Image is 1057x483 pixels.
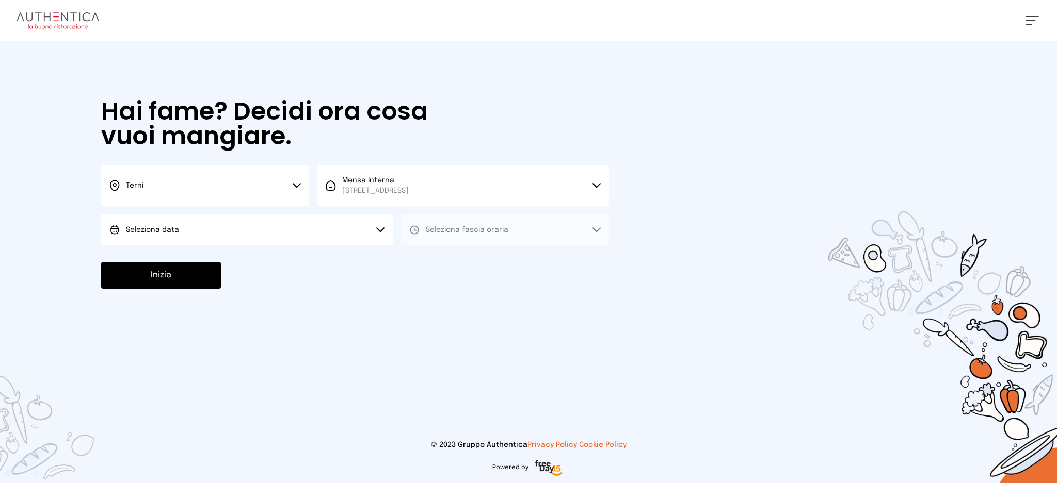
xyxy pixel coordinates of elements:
button: Inizia [101,262,221,289]
button: Seleziona fascia oraria [401,214,609,245]
button: Mensa interna[STREET_ADDRESS] [317,165,609,206]
button: Seleziona data [101,214,393,245]
span: Seleziona fascia oraria [426,226,508,234]
p: © 2023 Gruppo Authentica [17,440,1040,450]
button: Terni [101,165,309,206]
img: sticker-selezione-mensa.70a28f7.png [768,152,1057,483]
span: Powered by [492,463,528,472]
a: Privacy Policy [527,441,577,448]
a: Cookie Policy [579,441,627,448]
img: logo.8f33a47.png [17,12,99,29]
span: [STREET_ADDRESS] [342,186,409,196]
img: logo-freeday.3e08031.png [533,458,565,479]
span: Mensa interna [342,175,409,196]
span: Seleziona data [126,226,179,234]
span: Terni [126,182,143,189]
h1: Hai fame? Decidi ora cosa vuoi mangiare. [101,99,482,148]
